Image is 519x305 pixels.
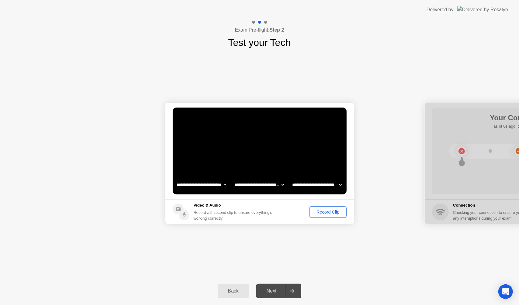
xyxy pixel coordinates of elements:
[427,6,454,13] div: Delivered by
[235,26,284,34] h4: Exam Pre-flight:
[310,206,346,218] button: Record Clip
[258,288,285,294] div: Next
[220,288,247,294] div: Back
[457,6,508,13] img: Delivered by Rosalyn
[233,179,285,191] select: Available speakers
[228,35,291,50] h1: Test your Tech
[291,179,343,191] select: Available microphones
[269,27,284,33] b: Step 2
[175,179,227,191] select: Available cameras
[194,210,275,221] div: Record a 5 second clip to ensure everything’s working correctly
[312,210,344,214] div: Record Clip
[194,202,275,208] h5: Video & Audio
[498,284,513,299] div: Open Intercom Messenger
[256,284,302,298] button: Next
[218,284,249,298] button: Back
